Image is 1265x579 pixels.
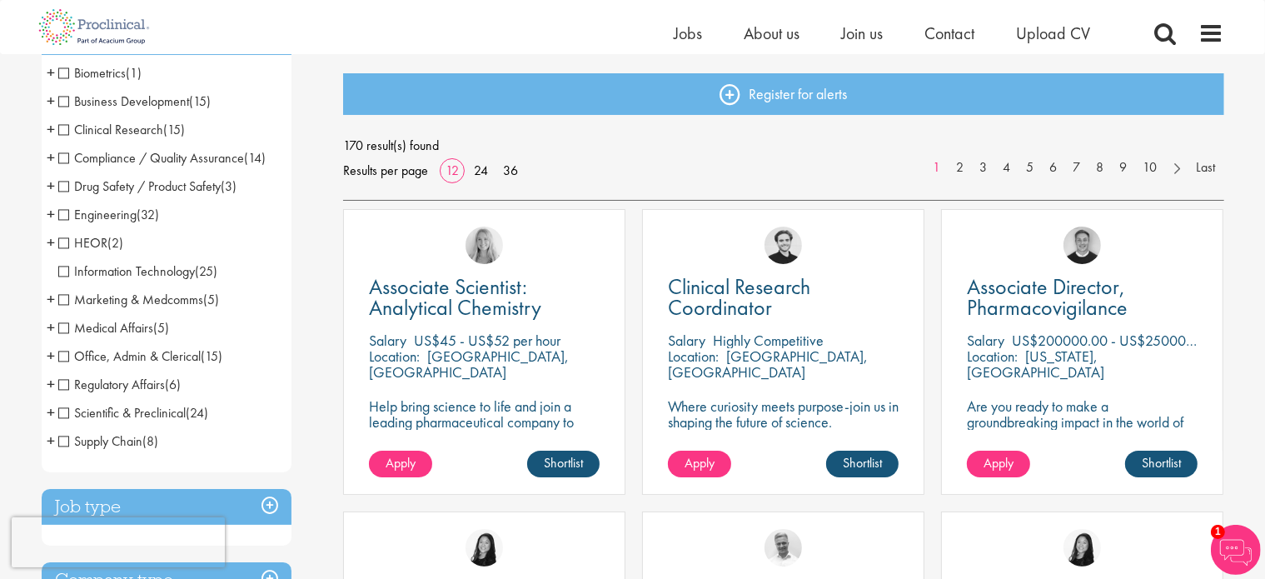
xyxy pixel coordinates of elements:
[369,451,432,477] a: Apply
[137,206,160,223] span: (32)
[668,331,705,350] span: Salary
[668,451,731,477] a: Apply
[1042,158,1066,177] a: 6
[42,489,291,525] div: Job type
[58,347,202,365] span: Office, Admin & Clerical
[58,149,245,167] span: Compliance / Quality Assurance
[47,315,56,340] span: +
[668,398,899,430] p: Where curiosity meets purpose-join us in shaping the future of science.
[47,60,56,85] span: +
[1065,158,1089,177] a: 7
[154,319,170,337] span: (5)
[58,121,186,138] span: Clinical Research
[47,88,56,113] span: +
[108,234,124,252] span: (2)
[713,331,824,350] p: Highly Competitive
[343,158,428,183] span: Results per page
[58,347,223,365] span: Office, Admin & Clerical
[58,92,190,110] span: Business Development
[967,398,1198,477] p: Are you ready to make a groundbreaking impact in the world of biotechnology? Join a growing compa...
[1135,158,1166,177] a: 10
[58,206,160,223] span: Engineering
[1188,158,1224,177] a: Last
[166,376,182,393] span: (6)
[127,64,142,82] span: (1)
[47,117,56,142] span: +
[1088,158,1113,177] a: 8
[190,92,212,110] span: (15)
[187,404,209,422] span: (24)
[58,262,218,280] span: Information Technology
[47,372,56,397] span: +
[47,145,56,170] span: +
[222,177,237,195] span: (3)
[58,234,124,252] span: HEOR
[466,227,503,264] a: Shannon Briggs
[826,451,899,477] a: Shortlist
[949,158,973,177] a: 2
[58,319,154,337] span: Medical Affairs
[984,454,1013,472] span: Apply
[967,347,1018,366] span: Location:
[58,121,164,138] span: Clinical Research
[1018,158,1043,177] a: 5
[668,347,719,366] span: Location:
[1125,451,1198,477] a: Shortlist
[47,173,56,198] span: +
[842,22,884,44] a: Join us
[745,22,800,44] span: About us
[47,343,56,368] span: +
[58,177,237,195] span: Drug Safety / Product Safety
[369,347,420,366] span: Location:
[58,404,209,422] span: Scientific & Preclinical
[369,398,600,477] p: Help bring science to life and join a leading pharmaceutical company to play a key role in delive...
[204,291,220,308] span: (5)
[58,177,222,195] span: Drug Safety / Product Safety
[1017,22,1091,44] span: Upload CV
[58,234,108,252] span: HEOR
[58,291,220,308] span: Marketing & Medcomms
[58,376,166,393] span: Regulatory Affairs
[58,206,137,223] span: Engineering
[967,331,1004,350] span: Salary
[47,230,56,255] span: +
[1211,525,1261,575] img: Chatbot
[668,347,868,382] p: [GEOGRAPHIC_DATA], [GEOGRAPHIC_DATA]
[386,454,416,472] span: Apply
[369,331,406,350] span: Salary
[967,347,1104,382] p: [US_STATE], [GEOGRAPHIC_DATA]
[58,149,266,167] span: Compliance / Quality Assurance
[764,227,802,264] img: Nico Kohlwes
[58,432,143,450] span: Supply Chain
[668,272,810,322] span: Clinical Research Coordinator
[440,162,465,179] a: 12
[47,287,56,312] span: +
[925,158,949,177] a: 1
[527,451,600,477] a: Shortlist
[47,428,56,453] span: +
[343,133,1224,158] span: 170 result(s) found
[1063,227,1101,264] img: Bo Forsen
[466,529,503,567] a: Numhom Sudsok
[58,64,127,82] span: Biometrics
[58,64,142,82] span: Biometrics
[143,432,159,450] span: (8)
[369,272,541,322] span: Associate Scientist: Analytical Chemistry
[925,22,975,44] a: Contact
[58,376,182,393] span: Regulatory Affairs
[58,291,204,308] span: Marketing & Medcomms
[369,347,569,382] p: [GEOGRAPHIC_DATA], [GEOGRAPHIC_DATA]
[58,92,212,110] span: Business Development
[58,432,159,450] span: Supply Chain
[58,319,170,337] span: Medical Affairs
[58,404,187,422] span: Scientific & Preclinical
[1063,529,1101,567] a: Numhom Sudsok
[468,162,494,179] a: 24
[764,529,802,567] img: Joshua Bye
[675,22,703,44] a: Jobs
[685,454,715,472] span: Apply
